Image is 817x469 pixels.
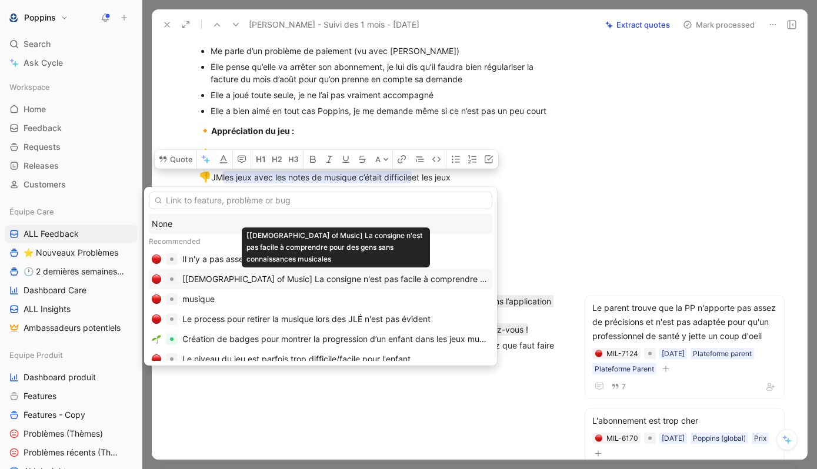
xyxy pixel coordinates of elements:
[182,332,489,346] div: Création de badges pour montrer la progression d’un enfant dans les jeux musicaux
[152,254,161,264] img: 🔴
[182,252,318,266] div: Il n'y a pas assez de jeux musicaux
[182,292,215,306] div: musique
[152,274,161,284] img: 🔴
[182,352,411,366] div: Le niveau du jeu est parfois trop difficile/facile pour l'enfant
[149,234,492,249] div: Recommended
[182,312,431,326] div: Le process pour retirer la musique lors des JLÉ n'est pas évident
[152,314,161,324] img: 🔴
[149,192,492,209] input: Link to feature, problème or bug
[182,272,489,286] div: [[DEMOGRAPHIC_DATA] of Music] La consigne n'est pas facile à comprendre pour des gens sans connai...
[152,334,161,344] img: 🌱
[152,354,161,364] img: 🔴
[242,227,430,267] div: [[DEMOGRAPHIC_DATA] of Music] La consigne n'est pas facile à comprendre pour des gens sans connai...
[152,217,489,231] div: None
[152,294,161,304] img: 🔴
